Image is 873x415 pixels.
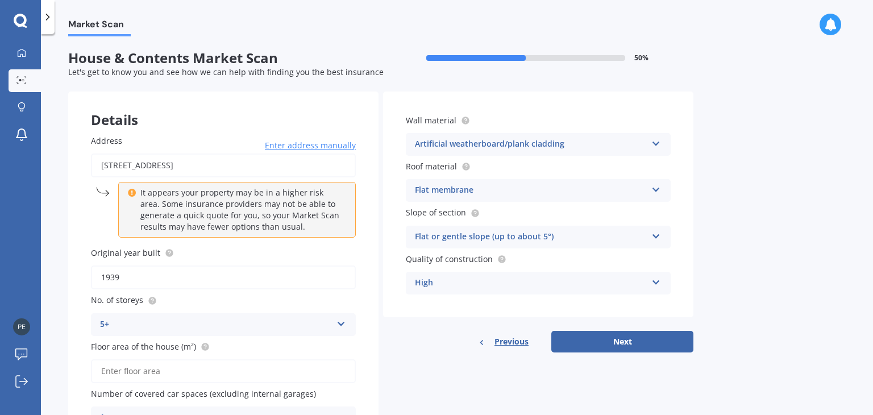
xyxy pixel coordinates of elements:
span: House & Contents Market Scan [68,50,381,67]
span: Floor area of the house (m²) [91,341,196,352]
input: Enter floor area [91,359,356,383]
span: Quality of construction [406,254,493,264]
span: Slope of section [406,208,466,218]
input: Enter year [91,265,356,289]
span: Wall material [406,115,456,126]
div: Flat membrane [415,184,647,197]
p: It appears your property may be in a higher risk area. Some insurance providers may not be able t... [140,187,342,233]
span: 50 % [634,54,648,62]
span: Previous [494,333,529,350]
span: Original year built [91,247,160,258]
input: Enter address [91,153,356,177]
button: Next [551,331,693,352]
span: No. of storeys [91,295,143,306]
img: e0d19ff7ed1e6d4631a49530b0414fef [13,318,30,335]
span: Roof material [406,161,457,172]
span: Market Scan [68,19,131,34]
span: Let's get to know you and see how we can help with finding you the best insurance [68,67,384,77]
span: Enter address manually [265,140,356,151]
div: High [415,276,647,290]
span: Number of covered car spaces (excluding internal garages) [91,388,316,399]
div: Flat or gentle slope (up to about 5°) [415,230,647,244]
div: 5+ [100,318,332,331]
span: Address [91,135,122,146]
div: Details [68,92,379,126]
div: Artificial weatherboard/plank cladding [415,138,647,151]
